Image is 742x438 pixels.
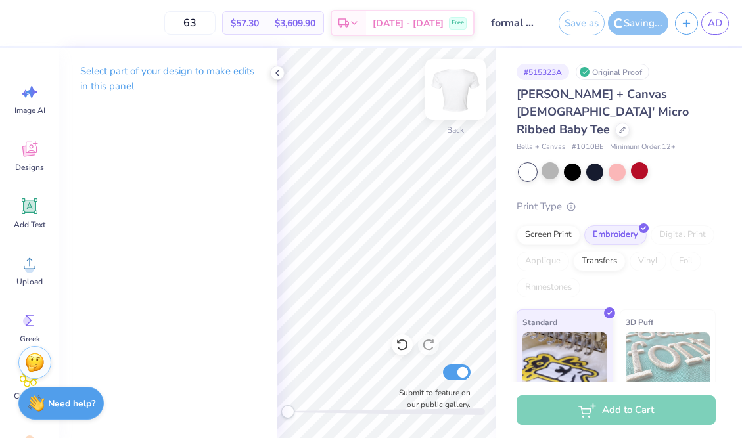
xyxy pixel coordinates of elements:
span: Standard [522,315,557,329]
img: Back [429,63,482,116]
span: $3,609.90 [275,16,315,30]
span: Image AI [14,105,45,116]
span: Bella + Canvas [517,142,565,153]
img: Standard [522,332,607,398]
input: – – [164,11,216,35]
label: Submit to feature on our public gallery. [392,387,471,410]
div: Back [447,124,464,136]
div: Print Type [517,199,716,214]
div: Vinyl [630,252,666,271]
div: Accessibility label [281,405,294,418]
input: Untitled Design [481,10,545,36]
span: Clipart & logos [8,391,51,412]
div: Digital Print [651,225,714,245]
span: Add Text [14,219,45,230]
span: Designs [15,162,44,173]
div: # 515323A [517,64,569,80]
div: Rhinestones [517,278,580,297]
span: # 1010BE [572,142,603,153]
span: Minimum Order: 12 + [610,142,676,153]
span: $57.30 [231,16,259,30]
div: Original Proof [576,64,649,80]
a: AD [701,12,729,35]
img: 3D Puff [626,332,710,398]
strong: Need help? [48,397,95,410]
span: AD [708,16,722,31]
div: Transfers [573,252,626,271]
span: Upload [16,276,43,287]
span: 3D Puff [626,315,653,329]
div: Foil [670,252,701,271]
div: Embroidery [584,225,647,245]
div: Screen Print [517,225,580,245]
div: Applique [517,252,569,271]
p: Select part of your design to make edits in this panel [80,64,256,94]
span: Greek [20,334,40,344]
span: Free [452,18,464,28]
span: [PERSON_NAME] + Canvas [DEMOGRAPHIC_DATA]' Micro Ribbed Baby Tee [517,86,689,137]
span: [DATE] - [DATE] [373,16,444,30]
